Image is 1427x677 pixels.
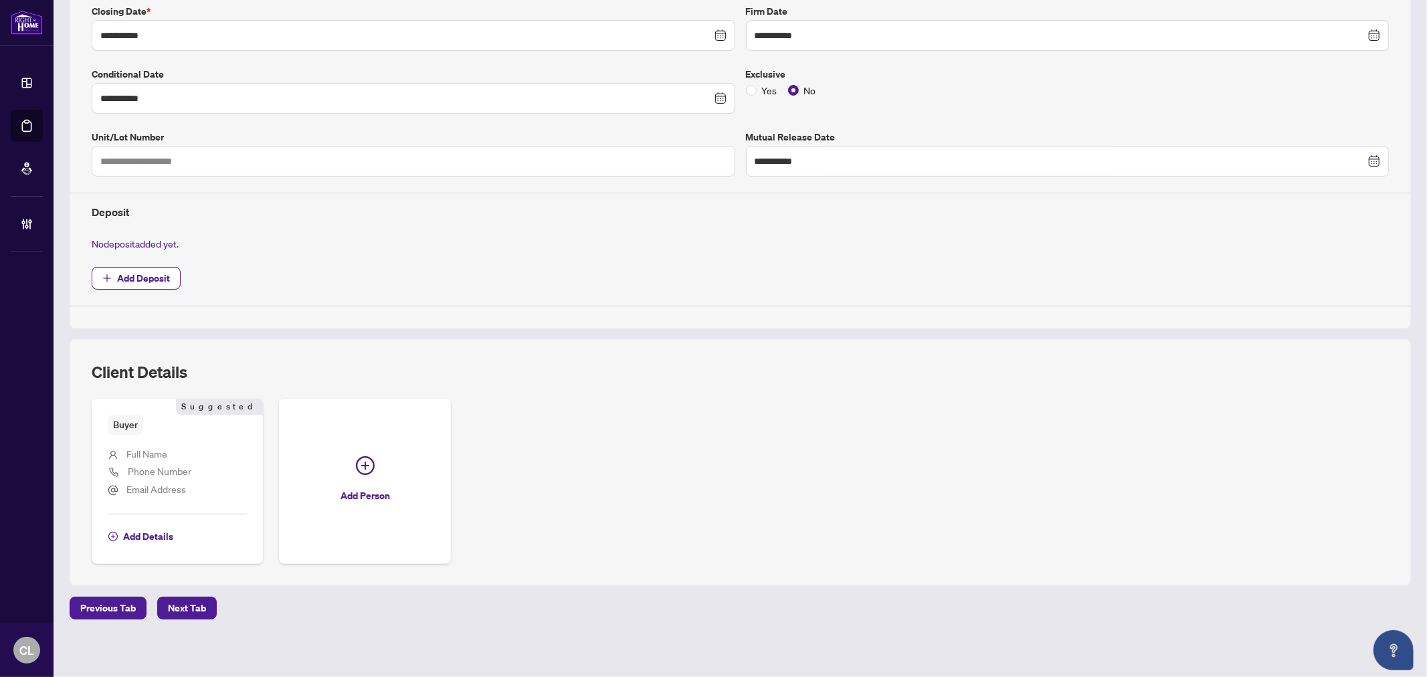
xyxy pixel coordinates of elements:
[157,597,217,619] button: Next Tab
[11,10,43,35] img: logo
[70,597,147,619] button: Previous Tab
[92,130,735,144] label: Unit/Lot Number
[279,399,450,564] button: Add Person
[108,415,143,436] span: Buyer
[92,267,181,290] button: Add Deposit
[117,268,170,289] span: Add Deposit
[92,67,735,82] label: Conditional Date
[746,67,1390,82] label: Exclusive
[176,399,263,415] span: Suggested
[128,465,191,477] span: Phone Number
[19,641,34,660] span: CL
[92,361,187,383] h2: Client Details
[80,597,136,619] span: Previous Tab
[746,130,1390,144] label: Mutual Release Date
[102,274,112,283] span: plus
[92,204,1389,220] h4: Deposit
[356,456,375,475] span: plus-circle
[108,525,174,548] button: Add Details
[1373,630,1414,670] button: Open asap
[92,237,179,250] span: No deposit added yet.
[757,83,783,98] span: Yes
[123,526,173,547] span: Add Details
[126,448,167,460] span: Full Name
[168,597,206,619] span: Next Tab
[126,483,186,495] span: Email Address
[341,485,390,506] span: Add Person
[746,4,1390,19] label: Firm Date
[92,4,735,19] label: Closing Date
[799,83,822,98] span: No
[108,532,118,541] span: plus-circle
